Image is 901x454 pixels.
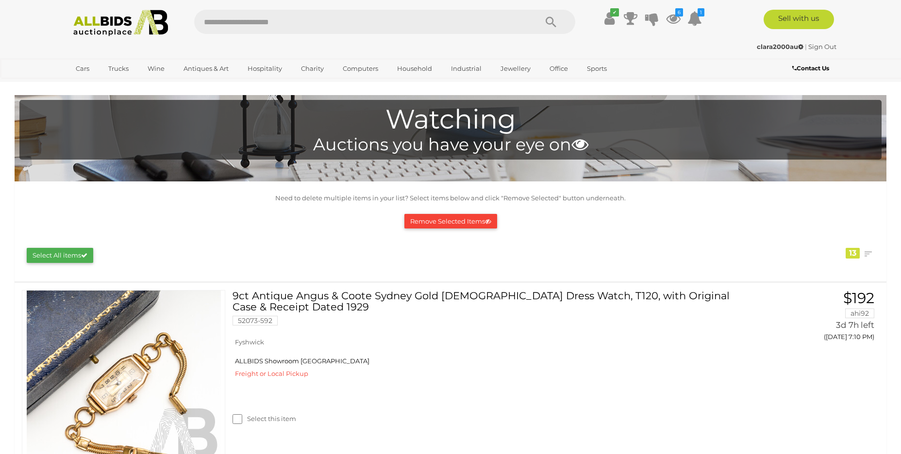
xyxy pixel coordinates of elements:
div: 13 [846,248,860,259]
a: Hospitality [241,61,288,77]
a: ✔ [602,10,617,27]
a: Industrial [445,61,488,77]
button: Select All items [27,248,93,263]
a: Sell with us [764,10,834,29]
button: Remove Selected Items [404,214,497,229]
a: 1 [687,10,702,27]
h1: Watching [24,105,877,134]
a: Office [543,61,574,77]
a: Contact Us [792,63,832,74]
h4: Auctions you have your eye on [24,135,877,154]
button: Search [527,10,575,34]
b: Contact Us [792,65,829,72]
i: ✔ [610,8,619,16]
a: clara2000au [757,43,805,50]
img: Allbids.com.au [68,10,173,36]
a: Jewellery [494,61,537,77]
label: Select this item [233,414,296,423]
strong: clara2000au [757,43,803,50]
span: $192 [843,289,874,307]
i: 6 [675,8,683,16]
a: Antiques & Art [177,61,235,77]
a: Sports [581,61,613,77]
a: Trucks [102,61,135,77]
a: 9ct Antique Angus & Coote Sydney Gold [DEMOGRAPHIC_DATA] Dress Watch, T120, with Original Case & ... [240,290,734,333]
div: Freight or Local Pickup [233,368,734,379]
p: Need to delete multiple items in your list? Select items below and click "Remove Selected" button... [19,193,882,204]
a: Sign Out [808,43,836,50]
span: | [805,43,807,50]
a: [GEOGRAPHIC_DATA] [69,77,151,93]
a: Cars [69,61,96,77]
a: Wine [141,61,171,77]
a: Household [391,61,438,77]
a: Computers [336,61,384,77]
a: $192 ahi92 3d 7h left ([DATE] 7:10 PM) [749,290,877,346]
a: Charity [295,61,330,77]
i: 1 [698,8,704,16]
a: 6 [666,10,681,27]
